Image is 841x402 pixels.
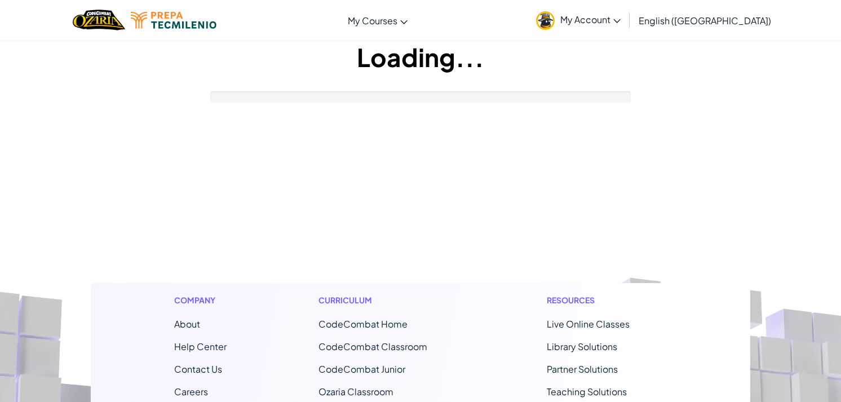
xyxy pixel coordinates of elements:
a: Help Center [174,341,227,352]
h1: Resources [547,294,667,306]
span: My Courses [348,15,397,26]
img: avatar [536,11,555,30]
h1: Curriculum [318,294,455,306]
span: Contact Us [174,363,222,375]
img: Tecmilenio logo [131,12,216,29]
img: Home [73,8,125,32]
h1: Company [174,294,227,306]
a: Live Online Classes [547,318,630,330]
a: My Account [530,2,626,38]
a: Ozaria Classroom [318,386,393,397]
a: Teaching Solutions [547,386,627,397]
a: About [174,318,200,330]
span: English ([GEOGRAPHIC_DATA]) [639,15,771,26]
a: Ozaria by CodeCombat logo [73,8,125,32]
a: CodeCombat Junior [318,363,405,375]
a: Careers [174,386,208,397]
span: CodeCombat Home [318,318,408,330]
span: My Account [560,14,621,25]
a: My Courses [342,5,413,36]
a: CodeCombat Classroom [318,341,427,352]
a: Partner Solutions [547,363,618,375]
a: Library Solutions [547,341,617,352]
a: English ([GEOGRAPHIC_DATA]) [633,5,777,36]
